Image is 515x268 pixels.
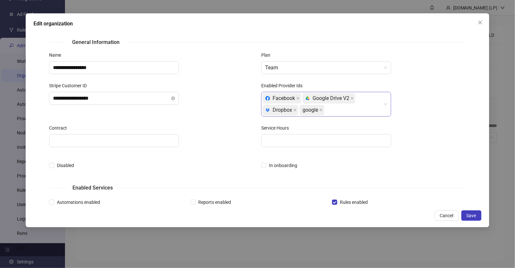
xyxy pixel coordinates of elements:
[266,105,292,115] div: Dropbox
[49,82,91,89] label: Stripe Customer ID
[478,20,483,25] span: close
[475,17,485,28] button: Close
[54,199,103,206] span: Automations enabled
[320,108,323,112] span: close
[68,184,118,192] span: Enabled Services
[267,162,300,169] span: In onboarding
[49,61,179,74] input: Name
[262,51,275,59] label: Plan
[53,94,170,102] input: Stripe Customer ID
[265,62,388,74] span: Team
[49,134,179,147] input: Contract
[435,210,459,221] button: Cancel
[262,82,307,89] label: Enabled Provider Ids
[467,213,476,218] span: Save
[351,97,354,100] span: close
[33,20,482,28] div: Edit organization
[294,108,297,112] span: close
[266,93,295,103] div: Facebook
[54,162,77,169] span: Disabled
[171,96,175,100] button: close-circle
[67,38,125,46] span: General Information
[297,97,300,100] span: close
[461,210,482,221] button: Save
[303,105,318,115] span: google
[196,199,234,206] span: Reports enabled
[337,199,370,206] span: Rules enabled
[49,51,65,59] label: Name
[300,105,325,115] span: google
[306,93,350,103] div: Google Drive V2
[262,124,293,132] label: Service Hours
[440,213,454,218] span: Cancel
[262,134,392,147] input: Service Hours
[49,124,71,132] label: Contract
